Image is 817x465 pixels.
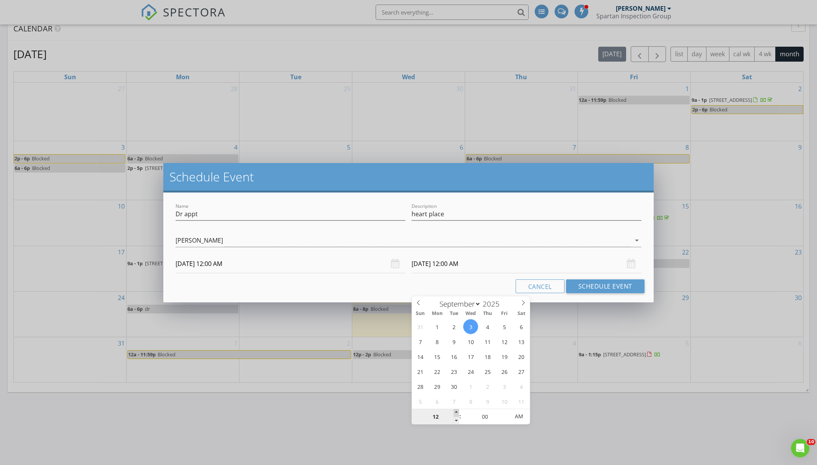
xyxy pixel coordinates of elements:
[497,379,512,394] span: October 3, 2025
[497,334,512,349] span: September 12, 2025
[430,319,444,334] span: September 1, 2025
[463,364,478,379] span: September 24, 2025
[508,409,529,424] span: Click to toggle
[514,319,529,334] span: September 6, 2025
[446,349,461,364] span: September 16, 2025
[413,349,428,364] span: September 14, 2025
[176,237,223,244] div: [PERSON_NAME]
[463,379,478,394] span: October 1, 2025
[446,379,461,394] span: September 30, 2025
[430,364,444,379] span: September 22, 2025
[480,349,495,364] span: September 18, 2025
[497,319,512,334] span: September 5, 2025
[413,394,428,409] span: October 5, 2025
[446,319,461,334] span: September 2, 2025
[463,319,478,334] span: September 3, 2025
[413,364,428,379] span: September 21, 2025
[413,379,428,394] span: September 28, 2025
[497,349,512,364] span: September 19, 2025
[496,311,513,316] span: Fri
[169,169,648,184] h2: Schedule Event
[463,334,478,349] span: September 10, 2025
[480,319,495,334] span: September 4, 2025
[497,394,512,409] span: October 10, 2025
[807,439,815,445] span: 10
[480,394,495,409] span: October 9, 2025
[514,349,529,364] span: September 20, 2025
[514,394,529,409] span: October 11, 2025
[480,334,495,349] span: September 11, 2025
[462,311,479,316] span: Wed
[446,311,462,316] span: Tue
[176,255,405,273] input: Select date
[413,319,428,334] span: August 31, 2025
[480,364,495,379] span: September 25, 2025
[513,311,530,316] span: Sat
[479,311,496,316] span: Thu
[632,236,641,245] i: arrow_drop_down
[459,409,461,424] span: :
[430,334,444,349] span: September 8, 2025
[516,279,565,293] button: Cancel
[412,255,641,273] input: Select date
[430,349,444,364] span: September 15, 2025
[430,379,444,394] span: September 29, 2025
[430,394,444,409] span: October 6, 2025
[514,334,529,349] span: September 13, 2025
[566,279,644,293] button: Schedule Event
[446,394,461,409] span: October 7, 2025
[514,379,529,394] span: October 4, 2025
[480,379,495,394] span: October 2, 2025
[446,334,461,349] span: September 9, 2025
[481,299,506,309] input: Year
[429,311,446,316] span: Mon
[463,349,478,364] span: September 17, 2025
[791,439,809,457] iframe: Intercom live chat
[446,364,461,379] span: September 23, 2025
[497,364,512,379] span: September 26, 2025
[412,311,429,316] span: Sun
[463,394,478,409] span: October 8, 2025
[514,364,529,379] span: September 27, 2025
[413,334,428,349] span: September 7, 2025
